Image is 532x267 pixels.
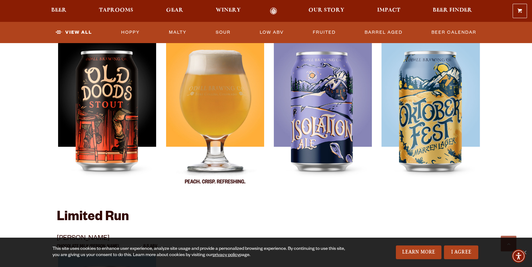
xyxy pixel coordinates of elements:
a: Our Story [304,7,348,15]
a: Malty [166,25,189,40]
img: Old Doods [58,39,156,195]
span: Beer [51,8,66,13]
a: Beer Finder [429,7,476,15]
div: This site uses cookies to enhance user experience, analyze site usage and provide a personalized ... [52,246,353,259]
a: I Agree [444,245,478,259]
a: Oktoberfest Marzen Style Lager 6 ABV Oktoberfest Oktoberfest [381,18,481,195]
a: Learn More [396,245,442,259]
a: Winery [212,7,245,15]
a: Gear [162,7,187,15]
span: Winery [216,8,241,13]
div: Accessibility Menu [512,249,525,263]
img: Peach Stand Rambler [166,39,264,195]
span: Beer Finder [433,8,472,13]
a: Beer Calendar [429,25,479,40]
span: Gear [166,8,183,13]
a: Beer [47,7,71,15]
a: Hoppy [119,25,142,40]
h2: Limited Run [57,210,475,225]
span: Our Story [308,8,344,13]
a: Peach Stand Rambler Peach Blonde Ale 5.1 ABV Peach Stand Rambler Peach Stand Rambler [165,18,265,195]
a: Odell Home [262,7,285,15]
a: Fruited [310,25,338,40]
a: Sour [213,25,233,40]
a: Barrel Aged [362,25,405,40]
a: Taprooms [95,7,137,15]
a: Low ABV [257,25,286,40]
img: Isolation Ale [274,39,372,195]
a: Impact [373,7,404,15]
a: Scroll to top [501,236,516,251]
span: Impact [377,8,400,13]
img: Oktoberfest [382,39,480,195]
a: Isolation Ale Winter Warmer 6.0 ABV Isolation Ale Isolation Ale [273,18,373,195]
span: Taprooms [99,8,133,13]
p: [PERSON_NAME] [57,233,157,245]
a: View All [53,25,95,40]
a: Old Doods [PERSON_NAME] 5.0 ABV Old Doods Old Doods [57,18,157,195]
a: privacy policy [213,253,239,258]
